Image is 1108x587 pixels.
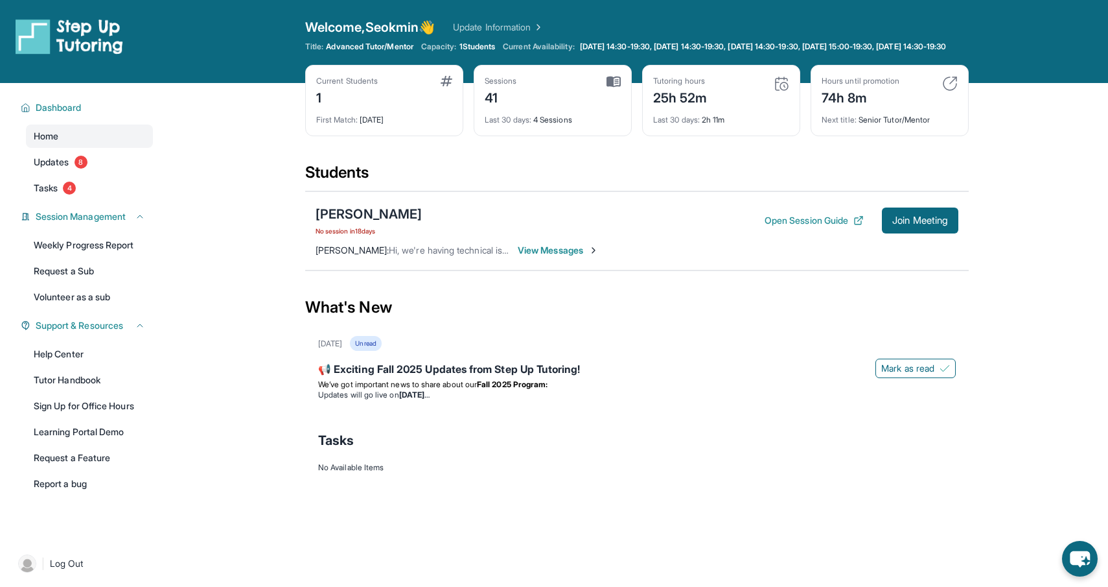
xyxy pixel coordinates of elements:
[326,42,413,52] span: Advanced Tutor/Mentor
[26,125,153,148] a: Home
[26,150,153,174] a: Updates8
[653,115,700,125] span: Last 30 days :
[875,359,956,378] button: Mark as read
[36,210,126,223] span: Session Management
[588,245,599,256] img: Chevron-Right
[316,226,422,236] span: No session in 18 days
[16,18,123,54] img: logo
[318,379,477,389] span: We’ve got important news to share about our
[26,368,153,392] a: Tutor Handbook
[26,446,153,470] a: Request a Feature
[531,21,544,34] img: Chevron Right
[316,115,358,125] span: First Match :
[41,556,45,571] span: |
[63,182,76,195] span: 4
[34,130,58,143] span: Home
[36,319,123,332] span: Support & Resources
[882,208,958,234] button: Join Meeting
[892,217,948,224] span: Join Meeting
[653,76,708,86] div: Tutoring hours
[26,234,153,257] a: Weekly Progress Report
[653,86,708,107] div: 25h 52m
[940,363,950,374] img: Mark as read
[26,394,153,418] a: Sign Up for Office Hours
[318,361,956,379] div: 📢 Exciting Fall 2025 Updates from Step Up Tutoring!
[441,76,452,86] img: card
[30,101,145,114] button: Dashboard
[316,86,378,107] div: 1
[305,42,323,52] span: Title:
[765,214,864,227] button: Open Session Guide
[26,285,153,309] a: Volunteer as a sub
[316,107,452,125] div: [DATE]
[459,42,496,52] span: 1 Students
[13,549,153,578] a: |Log Out
[477,379,548,389] strong: Fall 2025 Program:
[822,86,899,107] div: 74h 8m
[399,390,430,400] strong: [DATE]
[577,42,949,52] a: [DATE] 14:30-19:30, [DATE] 14:30-19:30, [DATE] 14:30-19:30, [DATE] 15:00-19:30, [DATE] 14:30-19:30
[316,205,422,223] div: [PERSON_NAME]
[305,162,969,191] div: Students
[34,156,69,169] span: Updates
[26,259,153,283] a: Request a Sub
[485,115,531,125] span: Last 30 days :
[822,76,899,86] div: Hours until promotion
[18,555,36,573] img: user-img
[485,76,517,86] div: Sessions
[30,210,145,223] button: Session Management
[453,21,544,34] a: Update Information
[26,342,153,366] a: Help Center
[942,76,958,91] img: card
[50,557,84,570] span: Log Out
[350,336,381,351] div: Unread
[1062,541,1098,577] button: chat-button
[606,76,621,88] img: card
[316,245,389,256] span: [PERSON_NAME] :
[822,107,958,125] div: Senior Tutor/Mentor
[305,279,969,336] div: What's New
[485,86,517,107] div: 41
[34,182,58,195] span: Tasks
[389,245,835,256] span: Hi, we're having technical issues [DATE]. Her laptop is not working so she won't be able to make ...
[318,462,956,473] div: No Available Items
[316,76,378,86] div: Current Students
[305,18,435,36] span: Welcome, Seokmin 👋
[822,115,857,125] span: Next title :
[30,319,145,332] button: Support & Resources
[653,107,789,125] div: 2h 11m
[75,156,87,169] span: 8
[318,390,956,400] li: Updates will go live on
[421,42,457,52] span: Capacity:
[26,472,153,496] a: Report a bug
[318,431,354,449] span: Tasks
[518,244,599,257] span: View Messages
[881,362,934,375] span: Mark as read
[503,42,574,52] span: Current Availability:
[580,42,947,52] span: [DATE] 14:30-19:30, [DATE] 14:30-19:30, [DATE] 14:30-19:30, [DATE] 15:00-19:30, [DATE] 14:30-19:30
[26,176,153,200] a: Tasks4
[774,76,789,91] img: card
[318,339,342,349] div: [DATE]
[26,420,153,444] a: Learning Portal Demo
[485,107,621,125] div: 4 Sessions
[36,101,82,114] span: Dashboard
